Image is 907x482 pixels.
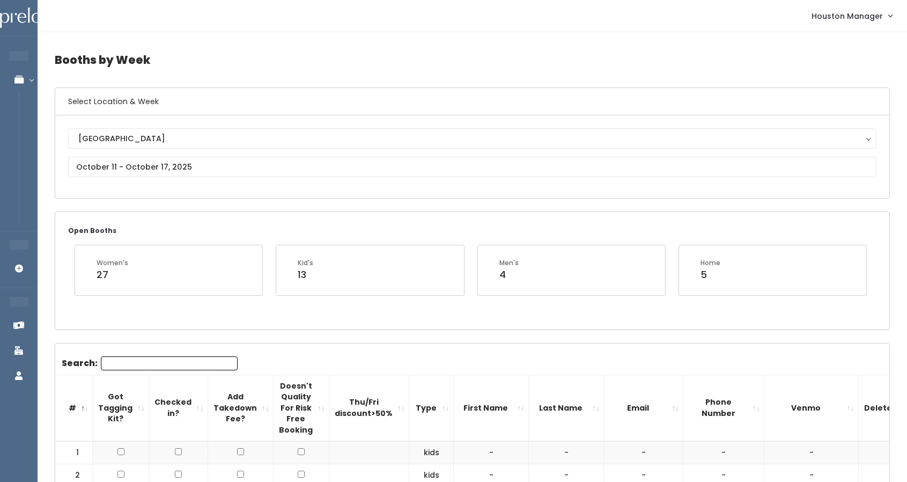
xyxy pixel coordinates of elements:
[409,441,454,464] td: kids
[812,10,883,22] span: Houston Manager
[454,441,529,464] td: -
[274,375,329,441] th: Doesn't Quality For Risk Free Booking : activate to sort column ascending
[101,356,238,370] input: Search:
[149,375,208,441] th: Checked in?: activate to sort column ascending
[454,375,529,441] th: First Name: activate to sort column ascending
[604,375,683,441] th: Email: activate to sort column ascending
[499,258,519,268] div: Men's
[68,128,876,149] button: [GEOGRAPHIC_DATA]
[700,258,720,268] div: Home
[683,375,764,441] th: Phone Number: activate to sort column ascending
[764,375,859,441] th: Venmo: activate to sort column ascending
[700,268,720,282] div: 5
[499,268,519,282] div: 4
[68,226,116,235] small: Open Booths
[93,375,149,441] th: Got Tagging Kit?: activate to sort column ascending
[208,375,274,441] th: Add Takedown Fee?: activate to sort column ascending
[97,258,128,268] div: Women's
[55,45,890,75] h4: Booths by Week
[859,375,905,441] th: Delete: activate to sort column ascending
[764,441,859,464] td: -
[62,356,238,370] label: Search:
[683,441,764,464] td: -
[55,441,93,464] td: 1
[298,258,313,268] div: Kid's
[529,375,604,441] th: Last Name: activate to sort column ascending
[68,157,876,177] input: October 11 - October 17, 2025
[55,375,93,441] th: #: activate to sort column descending
[529,441,604,464] td: -
[329,375,409,441] th: Thu/Fri discount&gt;50%: activate to sort column ascending
[55,88,889,115] h6: Select Location & Week
[604,441,683,464] td: -
[298,268,313,282] div: 13
[409,375,454,441] th: Type: activate to sort column ascending
[97,268,128,282] div: 27
[801,4,903,27] a: Houston Manager
[78,133,866,144] div: [GEOGRAPHIC_DATA]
